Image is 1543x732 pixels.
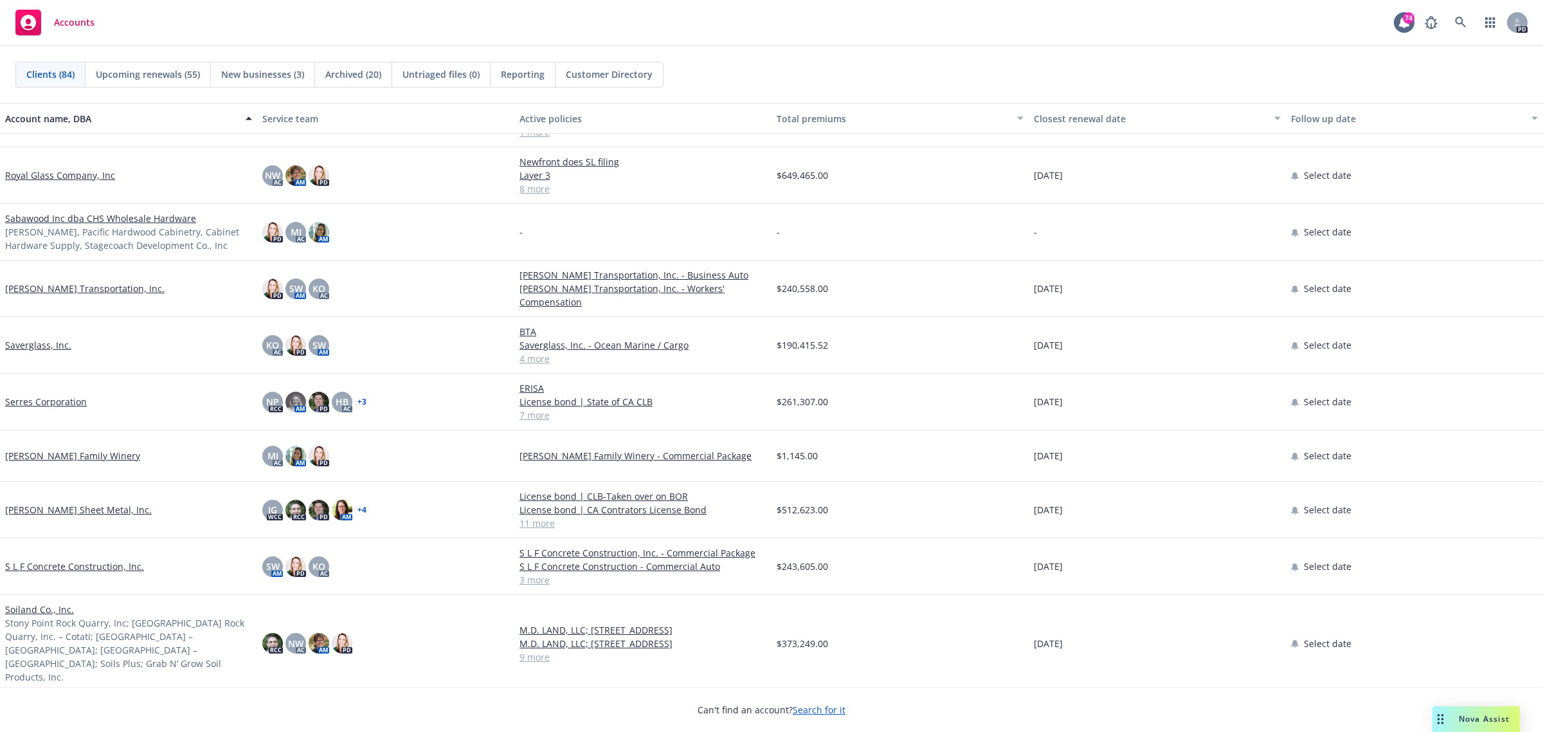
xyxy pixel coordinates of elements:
[519,381,766,395] a: ERISA
[1034,503,1063,517] span: [DATE]
[771,103,1029,134] button: Total premiums
[519,112,766,125] div: Active policies
[519,546,766,560] a: S L F Concrete Construction, Inc. - Commercial Package
[262,112,509,125] div: Service team
[1034,338,1063,352] span: [DATE]
[266,560,280,573] span: SW
[1034,282,1063,295] span: [DATE]
[1034,560,1063,573] span: [DATE]
[285,165,306,186] img: photo
[514,103,771,134] button: Active policies
[332,500,352,520] img: photo
[519,637,766,650] a: M.D. LAND, LLC; [STREET_ADDRESS]
[402,68,480,81] span: Untriaged files (0)
[777,637,828,650] span: $373,249.00
[1432,706,1448,732] div: Drag to move
[519,395,766,408] a: License bond | State of CA CLB
[1304,338,1351,352] span: Select date
[501,68,545,81] span: Reporting
[257,103,514,134] button: Service team
[5,169,115,182] a: Royal Glass Company, Inc
[1304,395,1351,408] span: Select date
[777,112,1009,125] div: Total premiums
[1034,225,1037,239] span: -
[1034,395,1063,408] span: [DATE]
[1286,103,1543,134] button: Follow up date
[519,503,766,517] a: License bond | CA Contrators License Bond
[5,112,238,125] div: Account name, DBA
[1304,560,1351,573] span: Select date
[262,633,283,654] img: photo
[1304,225,1351,239] span: Select date
[1034,637,1063,650] span: [DATE]
[309,446,329,466] img: photo
[1304,282,1351,295] span: Select date
[309,392,329,412] img: photo
[5,338,71,352] a: Saverglass, Inc.
[267,449,278,462] span: MJ
[285,446,306,466] img: photo
[519,517,766,530] a: 11 more
[221,68,304,81] span: New businesses (3)
[1034,169,1063,182] span: [DATE]
[519,268,766,282] a: [PERSON_NAME] Transportation, Inc. - Business Auto
[268,503,277,517] span: JG
[5,616,252,684] span: Stony Point Rock Quarry, Inc; [GEOGRAPHIC_DATA] Rock Quarry, Inc. – Cotati; [GEOGRAPHIC_DATA] – [...
[54,17,95,28] span: Accounts
[1304,637,1351,650] span: Select date
[519,573,766,587] a: 3 more
[26,68,75,81] span: Clients (84)
[1448,10,1474,35] a: Search
[1403,12,1414,24] div: 74
[1304,169,1351,182] span: Select date
[312,338,326,352] span: SW
[519,560,766,573] a: S L F Concrete Construction - Commercial Auto
[1034,449,1063,462] span: [DATE]
[777,503,828,517] span: $512,623.00
[777,449,818,462] span: $1,145.00
[777,338,828,352] span: $190,415.52
[309,633,329,654] img: photo
[309,222,329,242] img: photo
[777,169,828,182] span: $649,465.00
[285,500,306,520] img: photo
[1034,112,1267,125] div: Closest renewal date
[1459,713,1510,724] span: Nova Assist
[336,395,348,408] span: HB
[357,398,366,406] a: + 3
[519,650,766,664] a: 9 more
[266,338,279,352] span: KO
[1418,10,1444,35] a: Report a Bug
[777,395,828,408] span: $261,307.00
[309,165,329,186] img: photo
[5,282,165,295] a: [PERSON_NAME] Transportation, Inc.
[1029,103,1286,134] button: Closest renewal date
[519,338,766,352] a: Saverglass, Inc. - Ocean Marine / Cargo
[96,68,200,81] span: Upcoming renewals (55)
[519,490,766,503] a: License bond | CLB-Taken over on BOR
[332,633,352,654] img: photo
[357,506,366,514] a: + 4
[5,560,144,573] a: S L F Concrete Construction, Inc.
[5,395,87,408] a: Serres Corporation
[325,68,381,81] span: Archived (20)
[777,225,780,239] span: -
[519,623,766,637] a: M.D. LAND, LLC; [STREET_ADDRESS]
[777,560,828,573] span: $243,605.00
[1477,10,1503,35] a: Switch app
[519,169,766,182] a: Layer 3
[1291,112,1524,125] div: Follow up date
[289,282,303,295] span: SW
[5,603,74,616] a: Soiland Co., Inc.
[5,225,252,252] span: [PERSON_NAME], Pacific Hardwood Cabinetry, Cabinet Hardware Supply, Stagecoach Development Co., Inc
[519,282,766,309] a: [PERSON_NAME] Transportation, Inc. - Workers' Compensation
[566,68,653,81] span: Customer Directory
[519,352,766,365] a: 4 more
[285,556,306,577] img: photo
[309,500,329,520] img: photo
